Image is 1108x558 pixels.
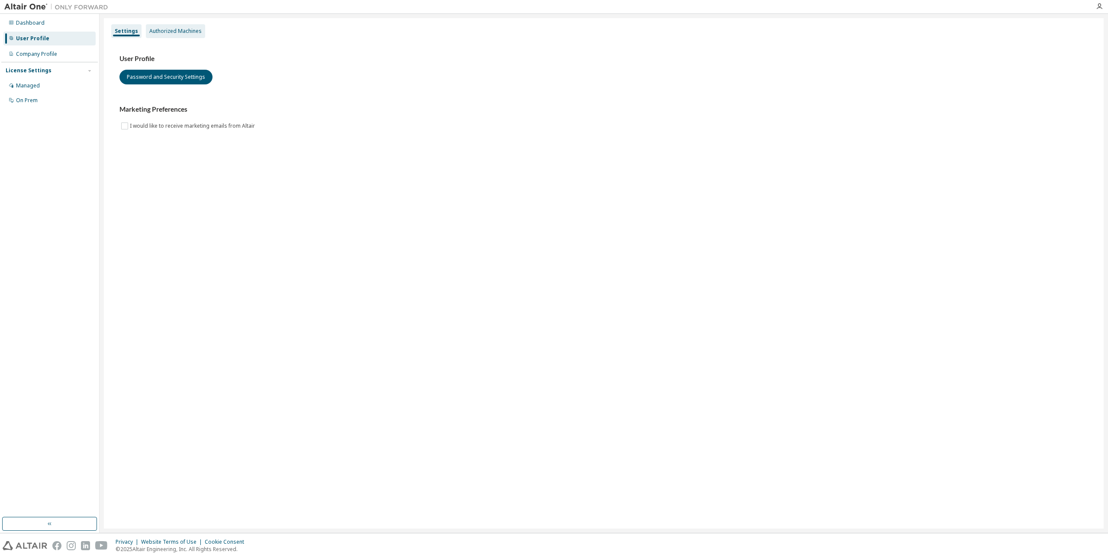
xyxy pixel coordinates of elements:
[16,51,57,58] div: Company Profile
[6,67,52,74] div: License Settings
[130,121,257,131] label: I would like to receive marketing emails from Altair
[115,28,138,35] div: Settings
[119,105,1088,114] h3: Marketing Preferences
[16,19,45,26] div: Dashboard
[4,3,113,11] img: Altair One
[95,541,108,550] img: youtube.svg
[116,539,141,545] div: Privacy
[16,35,49,42] div: User Profile
[116,545,249,553] p: © 2025 Altair Engineering, Inc. All Rights Reserved.
[149,28,202,35] div: Authorized Machines
[16,97,38,104] div: On Prem
[67,541,76,550] img: instagram.svg
[119,55,1088,63] h3: User Profile
[16,82,40,89] div: Managed
[81,541,90,550] img: linkedin.svg
[52,541,61,550] img: facebook.svg
[3,541,47,550] img: altair_logo.svg
[141,539,205,545] div: Website Terms of Use
[205,539,249,545] div: Cookie Consent
[119,70,213,84] button: Password and Security Settings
